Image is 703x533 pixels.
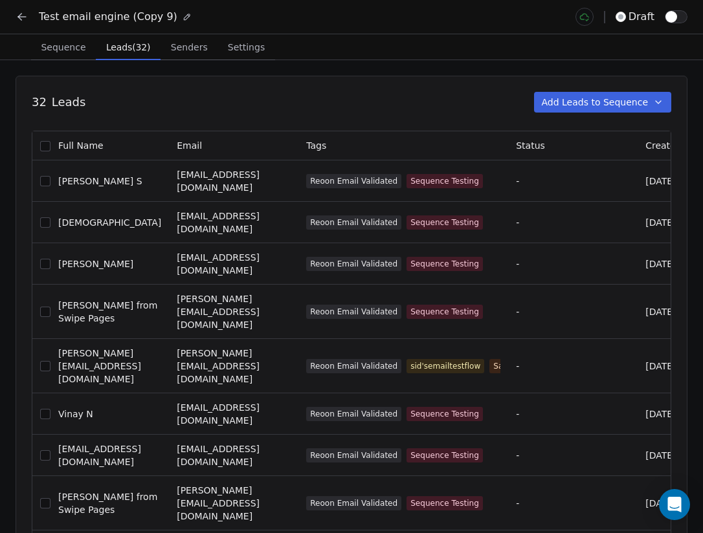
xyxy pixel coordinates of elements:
[516,259,519,269] span: -
[410,361,480,371] div: sid'semailtestflow
[177,211,260,234] span: [EMAIL_ADDRESS][DOMAIN_NAME]
[659,489,690,520] div: Open Intercom Messenger
[410,217,479,228] div: Sequence Testing
[410,176,479,186] div: Sequence Testing
[58,347,161,386] span: [PERSON_NAME][EMAIL_ADDRESS][DOMAIN_NAME]
[516,140,545,151] span: Status
[310,176,397,186] div: Reoon Email Validated
[58,408,93,420] span: Vinay N
[58,139,104,153] span: Full Name
[223,38,270,56] span: Settings
[166,38,213,56] span: Senders
[58,175,142,188] span: [PERSON_NAME] S
[310,498,397,508] div: Reoon Email Validated
[58,490,161,516] span: [PERSON_NAME] from Swipe Pages
[516,307,519,317] span: -
[177,485,260,521] span: [PERSON_NAME][EMAIL_ADDRESS][DOMAIN_NAME]
[516,498,519,508] span: -
[493,361,568,371] div: Sales 2nd Followup
[410,259,479,269] div: Sequence Testing
[310,307,397,317] div: Reoon Email Validated
[516,217,519,228] span: -
[177,402,260,426] span: [EMAIL_ADDRESS][DOMAIN_NAME]
[410,409,479,419] div: Sequence Testing
[177,444,260,467] span: [EMAIL_ADDRESS][DOMAIN_NAME]
[58,299,161,325] span: [PERSON_NAME] from Swipe Pages
[177,140,202,151] span: Email
[410,498,479,508] div: Sequence Testing
[177,294,260,330] span: [PERSON_NAME][EMAIL_ADDRESS][DOMAIN_NAME]
[410,307,479,317] div: Sequence Testing
[310,450,397,461] div: Reoon Email Validated
[310,409,397,419] div: Reoon Email Validated
[101,38,155,56] span: Leads (32)
[310,259,397,269] div: Reoon Email Validated
[52,94,85,111] span: Leads
[177,348,260,384] span: [PERSON_NAME][EMAIL_ADDRESS][DOMAIN_NAME]
[39,9,177,25] span: Test email engine (Copy 9)
[36,38,91,56] span: Sequence
[310,217,397,228] div: Reoon Email Validated
[534,92,672,113] button: Add Leads to Sequence
[58,257,133,270] span: [PERSON_NAME]
[516,409,519,419] span: -
[410,450,479,461] div: Sequence Testing
[516,176,519,186] span: -
[306,140,326,151] span: Tags
[58,216,161,229] span: [DEMOGRAPHIC_DATA]
[177,252,260,276] span: [EMAIL_ADDRESS][DOMAIN_NAME]
[629,9,654,25] span: draft
[177,169,260,193] span: [EMAIL_ADDRESS][DOMAIN_NAME]
[32,94,47,111] span: 32
[310,361,397,371] div: Reoon Email Validated
[58,442,161,468] span: [EMAIL_ADDRESS][DOMAIN_NAME]
[516,450,519,461] span: -
[516,361,519,371] span: -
